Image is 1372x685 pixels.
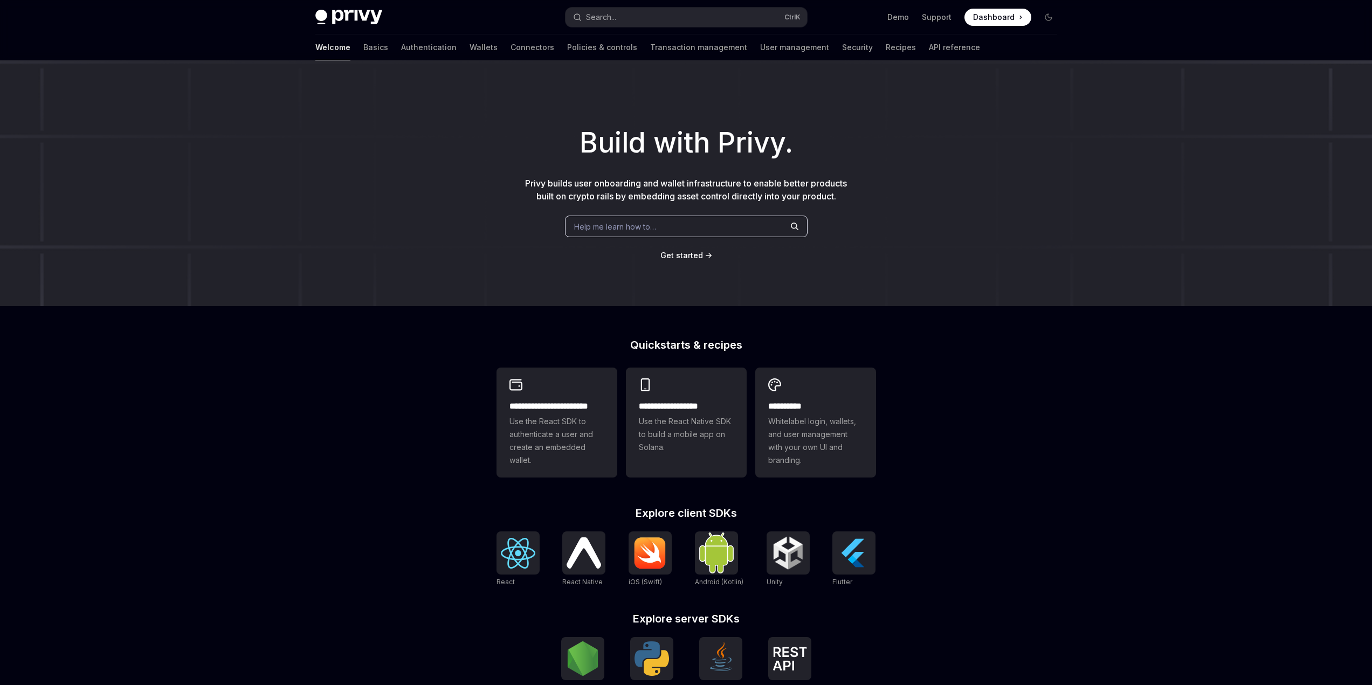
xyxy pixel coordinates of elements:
span: Whitelabel login, wallets, and user management with your own UI and branding. [768,415,863,467]
img: React Native [567,537,601,568]
a: Demo [887,12,909,23]
img: iOS (Swift) [633,537,667,569]
img: dark logo [315,10,382,25]
span: Privy builds user onboarding and wallet infrastructure to enable better products built on crypto ... [525,178,847,202]
span: Unity [767,578,783,586]
div: Search... [586,11,616,24]
span: React [497,578,515,586]
a: User management [760,34,829,60]
a: Wallets [470,34,498,60]
h1: Build with Privy. [17,122,1355,164]
a: Basics [363,34,388,60]
span: Ctrl K [784,13,801,22]
span: Flutter [832,578,852,586]
a: Dashboard [964,9,1031,26]
img: Java [704,641,738,676]
a: Transaction management [650,34,747,60]
span: Android (Kotlin) [695,578,743,586]
img: NodeJS [566,641,600,676]
span: Dashboard [973,12,1015,23]
img: Python [635,641,669,676]
a: FlutterFlutter [832,531,875,587]
button: Open search [566,8,807,27]
h2: Explore server SDKs [497,613,876,624]
span: Use the React Native SDK to build a mobile app on Solana. [639,415,734,454]
a: Get started [660,250,703,261]
a: UnityUnity [767,531,810,587]
h2: Quickstarts & recipes [497,340,876,350]
button: Toggle dark mode [1040,9,1057,26]
span: iOS (Swift) [629,578,662,586]
a: Android (Kotlin)Android (Kotlin) [695,531,743,587]
h2: Explore client SDKs [497,508,876,518]
a: **** **** **** ***Use the React Native SDK to build a mobile app on Solana. [626,368,747,478]
a: **** *****Whitelabel login, wallets, and user management with your own UI and branding. [755,368,876,478]
img: Android (Kotlin) [699,532,734,573]
img: React [501,538,535,569]
a: ReactReact [497,531,540,587]
img: Unity [771,536,805,570]
a: Welcome [315,34,350,60]
img: Flutter [837,536,871,570]
a: Connectors [511,34,554,60]
img: REST API [773,647,807,670]
span: Help me learn how to… [574,221,656,232]
a: Recipes [886,34,916,60]
a: React NativeReact Native [562,531,605,587]
a: iOS (Swift)iOS (Swift) [629,531,672,587]
a: API reference [929,34,980,60]
a: Policies & controls [567,34,637,60]
a: Security [842,34,873,60]
a: Authentication [401,34,457,60]
span: Get started [660,251,703,260]
span: React Native [562,578,603,586]
a: Support [922,12,952,23]
span: Use the React SDK to authenticate a user and create an embedded wallet. [509,415,604,467]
